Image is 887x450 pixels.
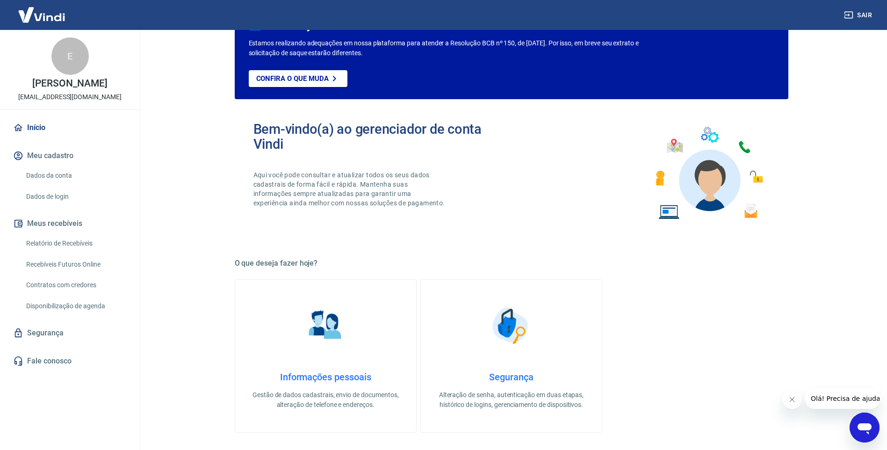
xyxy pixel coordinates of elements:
[250,390,401,410] p: Gestão de dados cadastrais, envio de documentos, alteração de telefone e endereços.
[22,297,129,316] a: Disponibilização de agenda
[420,279,602,433] a: SegurançaSegurançaAlteração de senha, autenticação em duas etapas, histórico de logins, gerenciam...
[22,187,129,206] a: Dados de login
[805,388,880,409] iframe: Mensagem da empresa
[22,276,129,295] a: Contratos com credores
[235,259,788,268] h5: O que deseja fazer hoje?
[11,213,129,234] button: Meus recebíveis
[11,351,129,371] a: Fale conosco
[11,0,72,29] img: Vindi
[783,390,801,409] iframe: Fechar mensagem
[249,38,669,58] p: Estamos realizando adequações em nossa plataforma para atender a Resolução BCB nº 150, de [DATE]....
[253,170,447,208] p: Aqui você pode consultar e atualizar todos os seus dados cadastrais de forma fácil e rápida. Mant...
[235,279,417,433] a: Informações pessoaisInformações pessoaisGestão de dados cadastrais, envio de documentos, alteraçã...
[249,70,347,87] a: Confira o que muda
[488,302,534,349] img: Segurança
[436,371,587,383] h4: Segurança
[256,74,329,83] p: Confira o que muda
[22,166,129,185] a: Dados da conta
[22,234,129,253] a: Relatório de Recebíveis
[647,122,770,225] img: Imagem de um avatar masculino com diversos icones exemplificando as funcionalidades do gerenciado...
[436,390,587,410] p: Alteração de senha, autenticação em duas etapas, histórico de logins, gerenciamento de dispositivos.
[11,323,129,343] a: Segurança
[250,371,401,383] h4: Informações pessoais
[842,7,876,24] button: Sair
[850,413,880,443] iframe: Botão para abrir a janela de mensagens
[253,122,512,152] h2: Bem-vindo(a) ao gerenciador de conta Vindi
[32,79,107,88] p: [PERSON_NAME]
[11,117,129,138] a: Início
[11,145,129,166] button: Meu cadastro
[22,255,129,274] a: Recebíveis Futuros Online
[6,7,79,14] span: Olá! Precisa de ajuda?
[18,92,122,102] p: [EMAIL_ADDRESS][DOMAIN_NAME]
[302,302,349,349] img: Informações pessoais
[51,37,89,75] div: E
